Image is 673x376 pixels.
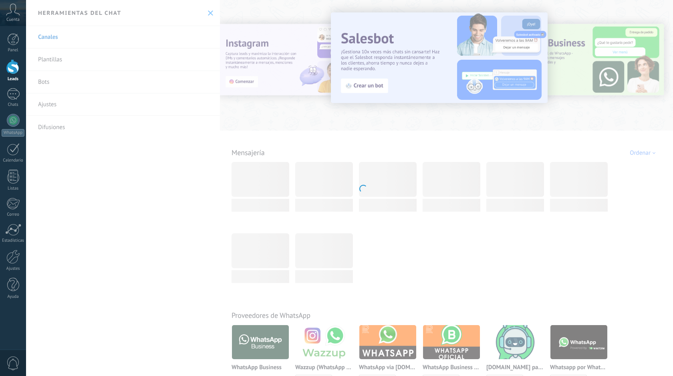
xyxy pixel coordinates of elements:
[2,129,24,137] div: WhatsApp
[2,294,25,299] div: Ayuda
[2,186,25,191] div: Listas
[2,266,25,271] div: Ajustes
[2,238,25,243] div: Estadísticas
[2,158,25,163] div: Calendario
[2,102,25,107] div: Chats
[2,48,25,53] div: Panel
[2,77,25,82] div: Leads
[2,212,25,217] div: Correo
[6,17,20,22] span: Cuenta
